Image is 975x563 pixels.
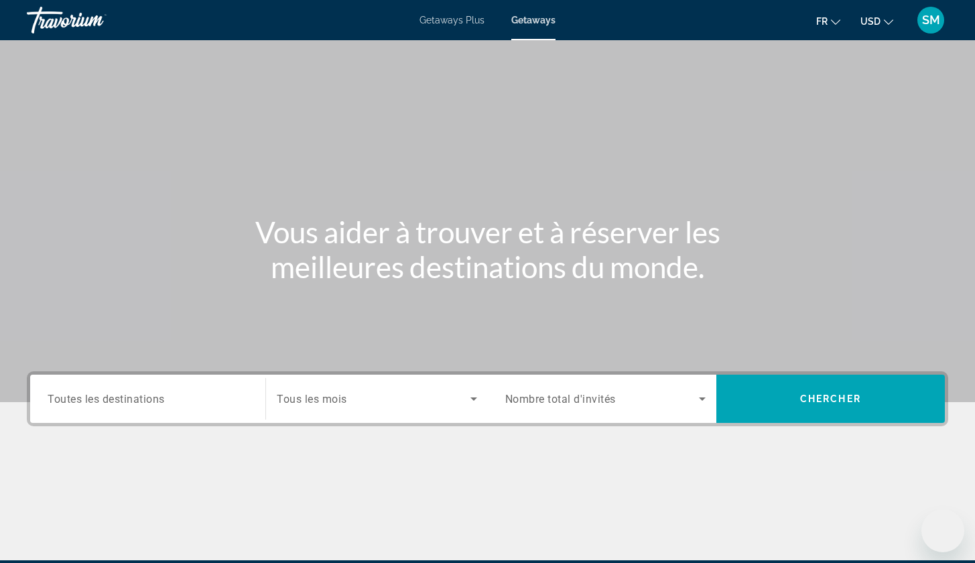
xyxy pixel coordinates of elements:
[716,375,945,423] button: Chercher
[816,16,828,27] span: fr
[237,214,739,284] h1: Vous aider à trouver et à réserver les meilleures destinations du monde.
[816,11,840,31] button: Change language
[800,393,861,404] span: Chercher
[48,392,165,405] span: Toutes les destinations
[505,393,616,405] span: Nombre total d'invités
[30,375,945,423] div: Search widget
[921,509,964,552] iframe: Bouton de lancement de la fenêtre de messagerie
[860,16,881,27] span: USD
[277,393,347,405] span: Tous les mois
[922,13,940,27] span: SM
[419,15,484,25] a: Getaways Plus
[27,3,161,38] a: Travorium
[913,6,948,34] button: User Menu
[511,15,556,25] a: Getaways
[860,11,893,31] button: Change currency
